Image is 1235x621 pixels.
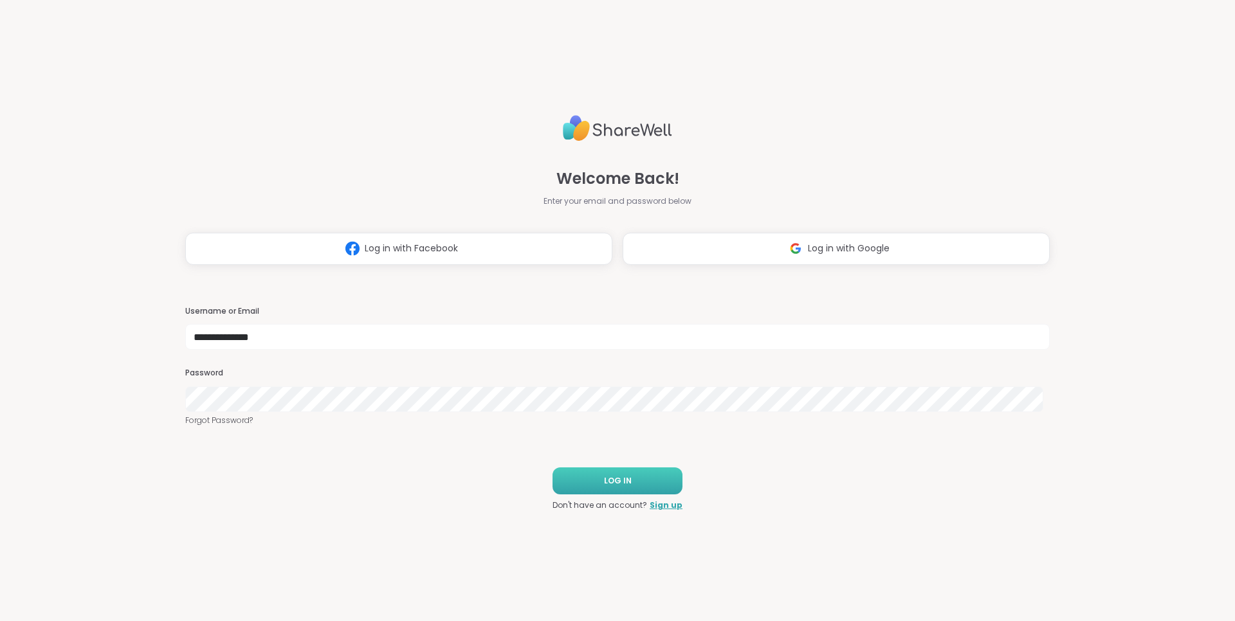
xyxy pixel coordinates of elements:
[544,195,691,207] span: Enter your email and password below
[623,233,1050,265] button: Log in with Google
[340,237,365,260] img: ShareWell Logomark
[783,237,808,260] img: ShareWell Logomark
[808,242,890,255] span: Log in with Google
[185,415,1050,426] a: Forgot Password?
[185,368,1050,379] h3: Password
[563,110,672,147] img: ShareWell Logo
[650,500,682,511] a: Sign up
[553,467,682,494] button: LOG IN
[553,500,647,511] span: Don't have an account?
[604,475,632,487] span: LOG IN
[365,242,458,255] span: Log in with Facebook
[556,167,679,190] span: Welcome Back!
[185,306,1050,317] h3: Username or Email
[185,233,612,265] button: Log in with Facebook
